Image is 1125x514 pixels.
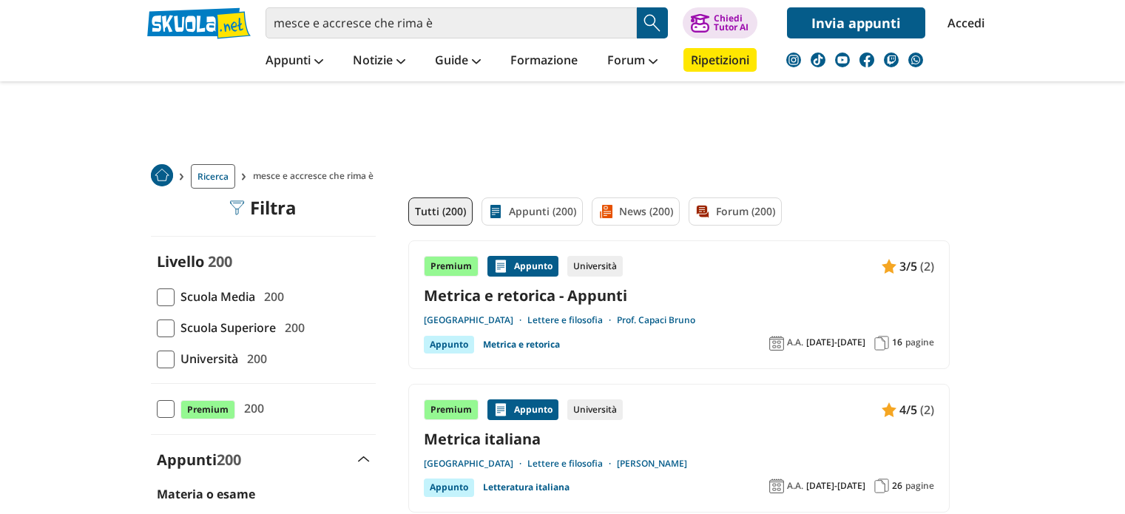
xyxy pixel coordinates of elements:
span: Scuola Superiore [175,318,276,337]
span: 200 [241,349,267,368]
img: Pagine [874,479,889,493]
img: News filtro contenuto [598,204,613,219]
div: Appunto [424,336,474,354]
span: 200 [279,318,305,337]
span: mesce e accresce che rima è [253,164,379,189]
button: ChiediTutor AI [683,7,757,38]
a: Lettere e filosofia [527,458,617,470]
a: Prof. Capaci Bruno [617,314,695,326]
img: instagram [786,53,801,67]
span: (2) [920,257,934,276]
span: Scuola Media [175,287,255,306]
a: Lettere e filosofia [527,314,617,326]
a: Invia appunti [787,7,925,38]
a: Forum [604,48,661,75]
a: Tutti (200) [408,197,473,226]
img: tiktok [811,53,825,67]
img: youtube [835,53,850,67]
span: pagine [905,480,934,492]
div: Premium [424,399,479,420]
a: Home [151,164,173,189]
span: 200 [238,399,264,418]
a: Accedi [947,7,979,38]
img: Home [151,164,173,186]
img: facebook [859,53,874,67]
div: Appunto [424,479,474,496]
span: 3/5 [899,257,917,276]
span: 26 [892,480,902,492]
img: Appunti contenuto [882,259,896,274]
label: Livello [157,251,204,271]
a: Guide [431,48,484,75]
a: [PERSON_NAME] [617,458,687,470]
div: Università [567,256,623,277]
a: Metrica italiana [424,429,934,449]
div: Premium [424,256,479,277]
span: A.A. [787,337,803,348]
div: Università [567,399,623,420]
a: [GEOGRAPHIC_DATA] [424,458,527,470]
img: Appunti contenuto [493,259,508,274]
a: Notizie [349,48,409,75]
a: Ricerca [191,164,235,189]
button: Search Button [637,7,668,38]
a: Appunti [262,48,327,75]
span: 4/5 [899,400,917,419]
img: WhatsApp [908,53,923,67]
div: Filtra [229,197,297,218]
span: 16 [892,337,902,348]
img: Forum filtro contenuto [695,204,710,219]
img: Filtra filtri mobile [229,200,244,215]
a: Formazione [507,48,581,75]
img: twitch [884,53,899,67]
span: (2) [920,400,934,419]
div: Chiedi Tutor AI [714,14,749,32]
div: Appunto [487,399,558,420]
span: Premium [180,400,235,419]
a: Metrica e retorica - Appunti [424,285,934,305]
img: Appunti filtro contenuto [488,204,503,219]
a: Metrica e retorica [483,336,560,354]
span: [DATE]-[DATE] [806,337,865,348]
a: Letteratura italiana [483,479,570,496]
span: A.A. [787,480,803,492]
span: 200 [258,287,284,306]
img: Appunti contenuto [882,402,896,417]
img: Pagine [874,336,889,351]
span: pagine [905,337,934,348]
div: Appunto [487,256,558,277]
img: Cerca appunti, riassunti o versioni [641,12,663,34]
img: Anno accademico [769,336,784,351]
img: Apri e chiudi sezione [358,456,370,462]
a: News (200) [592,197,680,226]
input: Cerca appunti, riassunti o versioni [266,7,637,38]
label: Materia o esame [157,486,255,502]
a: Ripetizioni [683,48,757,72]
a: Appunti (200) [482,197,583,226]
img: Anno accademico [769,479,784,493]
img: Appunti contenuto [493,402,508,417]
span: 200 [217,450,241,470]
span: [DATE]-[DATE] [806,480,865,492]
a: [GEOGRAPHIC_DATA] [424,314,527,326]
label: Appunti [157,450,241,470]
span: 200 [208,251,232,271]
span: Università [175,349,238,368]
a: Forum (200) [689,197,782,226]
